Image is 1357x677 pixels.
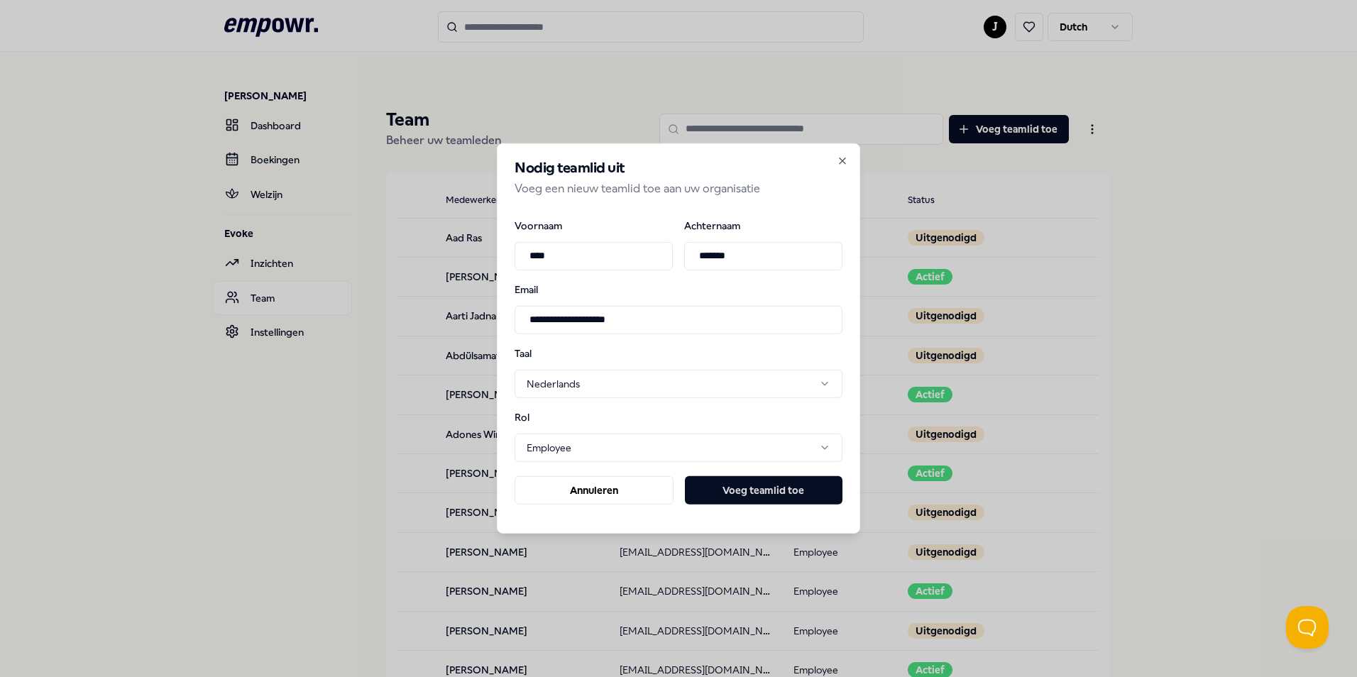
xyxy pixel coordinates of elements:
[515,180,842,198] p: Voeg een nieuw teamlid toe aan uw organisatie
[515,412,588,422] label: Rol
[515,161,842,175] h2: Nodig teamlid uit
[515,348,588,358] label: Taal
[515,220,673,230] label: Voornaam
[515,476,674,505] button: Annuleren
[684,220,842,230] label: Achternaam
[515,284,842,294] label: Email
[685,476,842,505] button: Voeg teamlid toe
